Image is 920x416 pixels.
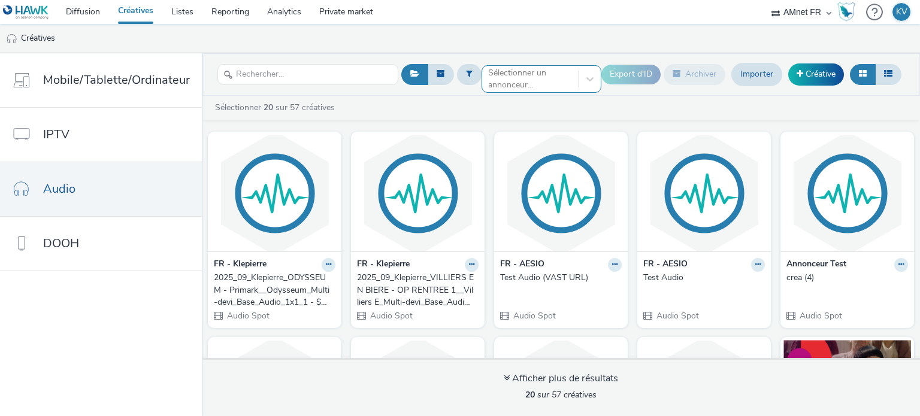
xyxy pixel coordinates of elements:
[837,2,860,22] a: Hawk Academy
[500,272,617,284] div: Test Audio (VAST URL)
[788,63,844,85] a: Créative
[896,3,907,21] div: KV
[214,102,340,113] a: Sélectionner sur 57 créatives
[488,67,573,92] div: Sélectionner un annonceur...
[214,272,335,308] a: 2025_09_Klepierre_ODYSSEUM - Primark__Odysseum_Multi-devi_Base_Audio_1x1_1 - $NT$
[226,310,270,321] span: Audio Spot
[357,272,479,308] a: 2025_09_Klepierre_VILLIERS EN BIERE - OP RENTREE 1__Villiers E_Multi-devi_Base_Audio_1x1_1 - $NT$
[525,389,535,400] strong: 20
[850,64,876,84] button: Grille
[214,272,331,308] div: 2025_09_Klepierre_ODYSSEUM - Primark__Odysseum_Multi-devi_Base_Audio_1x1_1 - $NT$
[643,272,760,284] div: Test Audio
[43,126,69,143] span: IPTV
[640,135,768,251] img: Test Audio visual
[3,5,49,20] img: undefined Logo
[354,135,482,251] img: 2025_09_Klepierre_VILLIERS EN BIERE - OP RENTREE 1__Villiers E_Multi-devi_Base_Audio_1x1_1 - $NT$...
[500,272,622,284] a: Test Audio (VAST URL)
[786,258,846,272] strong: Annonceur Test
[6,33,18,45] img: audio
[217,64,398,85] input: Rechercher...
[664,64,725,84] button: Archiver
[497,135,625,251] img: Test Audio (VAST URL) visual
[643,258,688,272] strong: FR - AESIO
[601,65,661,84] button: Export d'ID
[875,64,901,84] button: Liste
[643,272,765,284] a: Test Audio
[43,180,75,198] span: Audio
[512,310,556,321] span: Audio Spot
[369,310,413,321] span: Audio Spot
[214,258,267,272] strong: FR - Klepierre
[786,272,903,284] div: crea (4)
[783,135,911,251] img: crea (4) visual
[43,71,190,89] span: Mobile/Tablette/Ordinateur
[357,272,474,308] div: 2025_09_Klepierre_VILLIERS EN BIERE - OP RENTREE 1__Villiers E_Multi-devi_Base_Audio_1x1_1 - $NT$
[731,63,782,86] a: Importer
[500,258,544,272] strong: FR - AESIO
[264,102,273,113] strong: 20
[43,235,79,252] span: DOOH
[211,135,338,251] img: 2025_09_Klepierre_ODYSSEUM - Primark__Odysseum_Multi-devi_Base_Audio_1x1_1 - $NT$ visual
[837,2,855,22] img: Hawk Academy
[357,258,410,272] strong: FR - Klepierre
[504,372,618,385] div: Afficher plus de résultats
[655,310,699,321] span: Audio Spot
[798,310,842,321] span: Audio Spot
[525,389,597,400] span: sur 57 créatives
[786,272,908,284] a: crea (4)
